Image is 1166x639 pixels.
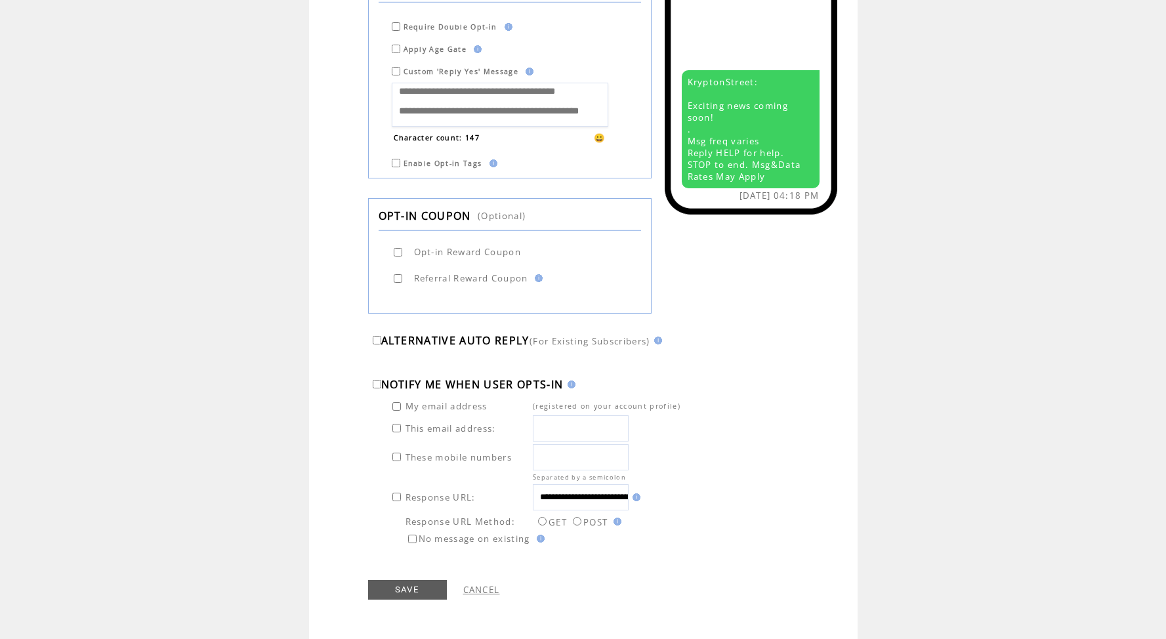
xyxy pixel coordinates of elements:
span: [DATE] 04:18 PM [739,190,820,201]
span: Apply Age Gate [404,45,467,54]
img: help.gif [629,493,640,501]
span: (For Existing Subscribers) [530,335,650,347]
span: 😀 [594,132,606,144]
span: Require Double Opt-in [404,22,497,31]
span: OPT-IN COUPON [379,209,471,223]
img: help.gif [533,535,545,543]
span: ALTERNATIVE AUTO REPLY [381,333,530,348]
span: No message on existing [419,533,530,545]
span: NOTIFY ME WHEN USER OPTS-IN [381,377,564,392]
img: help.gif [564,381,575,388]
span: My email address [406,400,488,412]
span: Response URL Method: [406,516,516,527]
a: SAVE [368,580,447,600]
span: (registered on your account profile) [533,402,680,411]
span: These mobile numbers [406,451,512,463]
span: This email address: [406,423,496,434]
img: help.gif [501,23,512,31]
span: Opt-in Reward Coupon [414,246,522,258]
img: help.gif [486,159,497,167]
span: (Optional) [478,210,526,222]
label: GET [535,516,567,528]
img: help.gif [650,337,662,344]
input: POST [573,517,581,526]
span: Character count: 147 [394,133,480,142]
span: Referral Reward Coupon [414,272,528,284]
a: CANCEL [463,584,500,596]
span: Response URL: [406,491,476,503]
span: Enable Opt-in Tags [404,159,482,168]
img: help.gif [610,518,621,526]
input: GET [538,517,547,526]
span: Custom 'Reply Yes' Message [404,67,519,76]
span: Separated by a semicolon [533,473,626,482]
label: POST [570,516,608,528]
span: KryptonStreet: Exciting news coming soon! . Msg freq varies Reply HELP for help. STOP to end. Msg... [688,76,801,182]
img: help.gif [522,68,533,75]
img: help.gif [470,45,482,53]
img: help.gif [531,274,543,282]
